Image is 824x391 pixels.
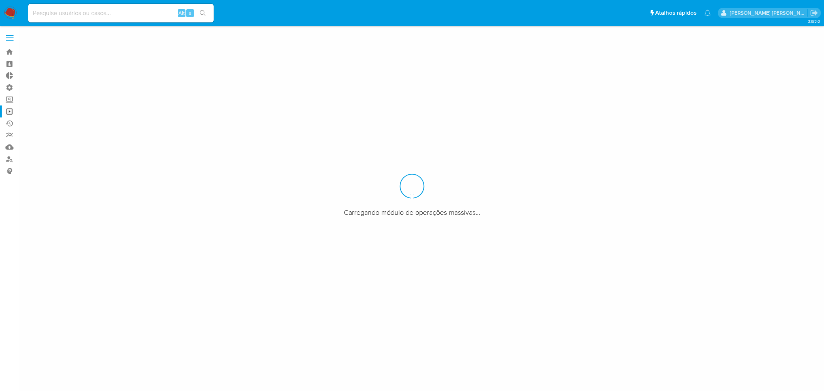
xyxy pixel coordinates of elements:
[28,8,214,18] input: Pesquise usuários ou casos...
[195,8,211,19] button: search-icon
[189,9,191,17] span: s
[810,9,818,17] a: Sair
[730,9,808,17] p: sabrina.lima@mercadopago.com.br
[655,9,697,17] span: Atalhos rápidos
[344,208,480,217] span: Carregando módulo de operações massivas...
[178,9,185,17] span: Alt
[704,10,711,16] a: Notificações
